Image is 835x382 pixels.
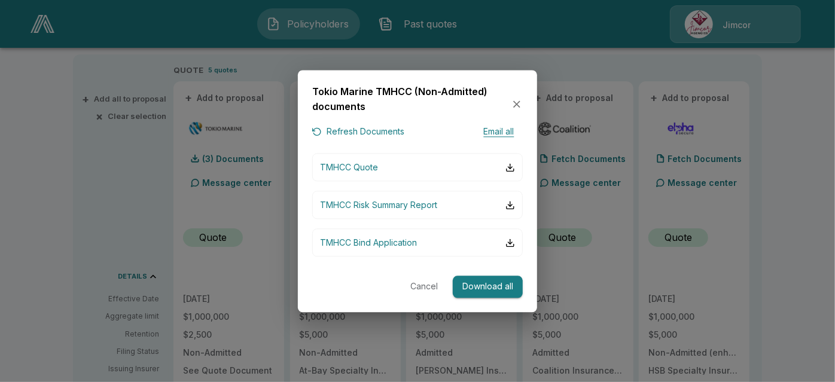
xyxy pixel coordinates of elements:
[320,199,437,212] p: TMHCC Risk Summary Report
[453,276,523,298] button: Download all
[475,124,523,139] button: Email all
[312,154,523,182] button: TMHCC Quote
[312,84,511,115] h6: Tokio Marine TMHCC (Non-Admitted) documents
[320,237,417,249] p: TMHCC Bind Application
[312,191,523,219] button: TMHCC Risk Summary Report
[405,276,443,298] button: Cancel
[312,124,404,139] button: Refresh Documents
[312,229,523,257] button: TMHCC Bind Application
[320,161,378,174] p: TMHCC Quote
